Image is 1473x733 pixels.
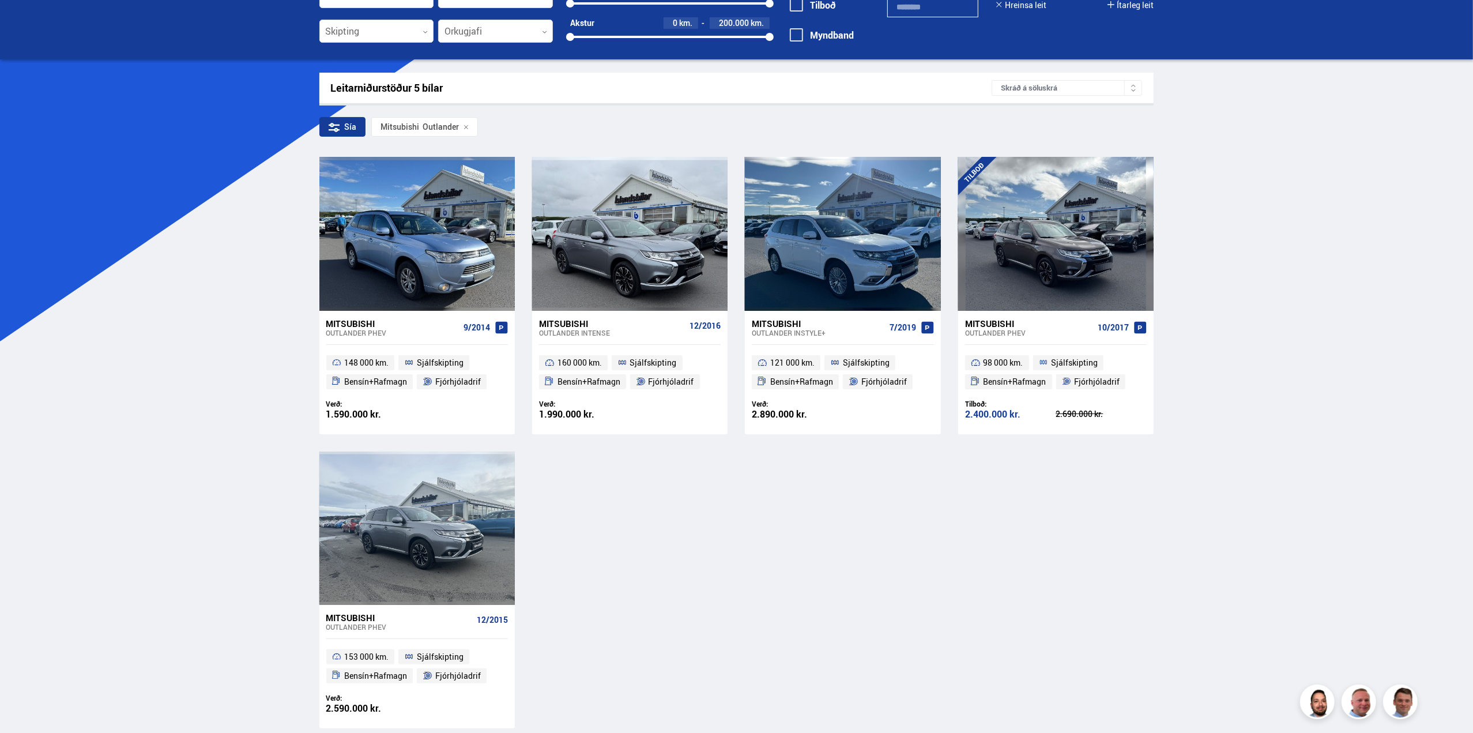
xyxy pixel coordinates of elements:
[326,704,417,713] div: 2.590.000 kr.
[557,375,620,389] span: Bensín+Rafmagn
[1107,1,1154,10] button: Ítarleg leit
[1385,686,1419,721] img: FbJEzSuNWCJXmdc-.webp
[649,375,694,389] span: Fjórhjóladrif
[1343,686,1378,721] img: siFngHWaQ9KaOqBr.png
[1074,375,1120,389] span: Fjórhjóladrif
[673,17,677,28] span: 0
[570,18,594,28] div: Akstur
[326,409,417,419] div: 1.590.000 kr.
[1056,410,1147,418] div: 2.690.000 kr.
[319,311,515,434] a: Mitsubishi Outlander PHEV 9/2014 148 000 km. Sjálfskipting Bensín+Rafmagn Fjórhjóladrif Verð: 1.5...
[539,329,685,337] div: Outlander INTENSE
[984,375,1046,389] span: Bensín+Rafmagn
[319,605,515,728] a: Mitsubishi Outlander PHEV 12/2015 153 000 km. Sjálfskipting Bensín+Rafmagn Fjórhjóladrif Verð: 2....
[464,323,490,332] span: 9/2014
[679,18,692,28] span: km.
[326,612,472,623] div: Mitsubishi
[752,409,843,419] div: 2.890.000 kr.
[381,122,459,131] span: Outlander
[843,356,890,370] span: Sjálfskipting
[770,356,815,370] span: 121 000 km.
[326,318,459,329] div: Mitsubishi
[996,1,1046,10] button: Hreinsa leit
[690,321,721,330] span: 12/2016
[752,400,843,408] div: Verð:
[630,356,677,370] span: Sjálfskipting
[890,323,916,332] span: 7/2019
[965,318,1093,329] div: Mitsubishi
[752,318,884,329] div: Mitsubishi
[790,30,854,40] label: Myndband
[965,329,1093,337] div: Outlander PHEV
[1051,356,1098,370] span: Sjálfskipting
[532,311,728,434] a: Mitsubishi Outlander INTENSE 12/2016 160 000 km. Sjálfskipting Bensín+Rafmagn Fjórhjóladrif Verð:...
[435,669,481,683] span: Fjórhjóladrif
[381,122,419,131] div: Mitsubishi
[984,356,1023,370] span: 98 000 km.
[965,400,1056,408] div: Tilboð:
[861,375,907,389] span: Fjórhjóladrif
[477,615,508,625] span: 12/2015
[965,409,1056,419] div: 2.400.000 kr.
[326,623,472,631] div: Outlander PHEV
[539,409,630,419] div: 1.990.000 kr.
[326,400,417,408] div: Verð:
[331,82,992,94] div: Leitarniðurstöður 5 bílar
[344,356,389,370] span: 148 000 km.
[539,318,685,329] div: Mitsubishi
[770,375,833,389] span: Bensín+Rafmagn
[9,5,44,39] button: Opna LiveChat spjallviðmót
[557,356,602,370] span: 160 000 km.
[958,311,1154,434] a: Mitsubishi Outlander PHEV 10/2017 98 000 km. Sjálfskipting Bensín+Rafmagn Fjórhjóladrif Tilboð: 2...
[752,329,884,337] div: Outlander INSTYLE+
[745,311,940,434] a: Mitsubishi Outlander INSTYLE+ 7/2019 121 000 km. Sjálfskipting Bensín+Rafmagn Fjórhjóladrif Verð:...
[751,18,764,28] span: km.
[344,669,407,683] span: Bensín+Rafmagn
[344,650,389,664] span: 153 000 km.
[344,375,407,389] span: Bensín+Rafmagn
[326,329,459,337] div: Outlander PHEV
[1302,686,1336,721] img: nhp88E3Fdnt1Opn2.png
[435,375,481,389] span: Fjórhjóladrif
[319,117,366,137] div: Sía
[539,400,630,408] div: Verð:
[719,17,749,28] span: 200.000
[1098,323,1129,332] span: 10/2017
[326,694,417,702] div: Verð:
[992,80,1142,96] div: Skráð á söluskrá
[417,650,464,664] span: Sjálfskipting
[417,356,464,370] span: Sjálfskipting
